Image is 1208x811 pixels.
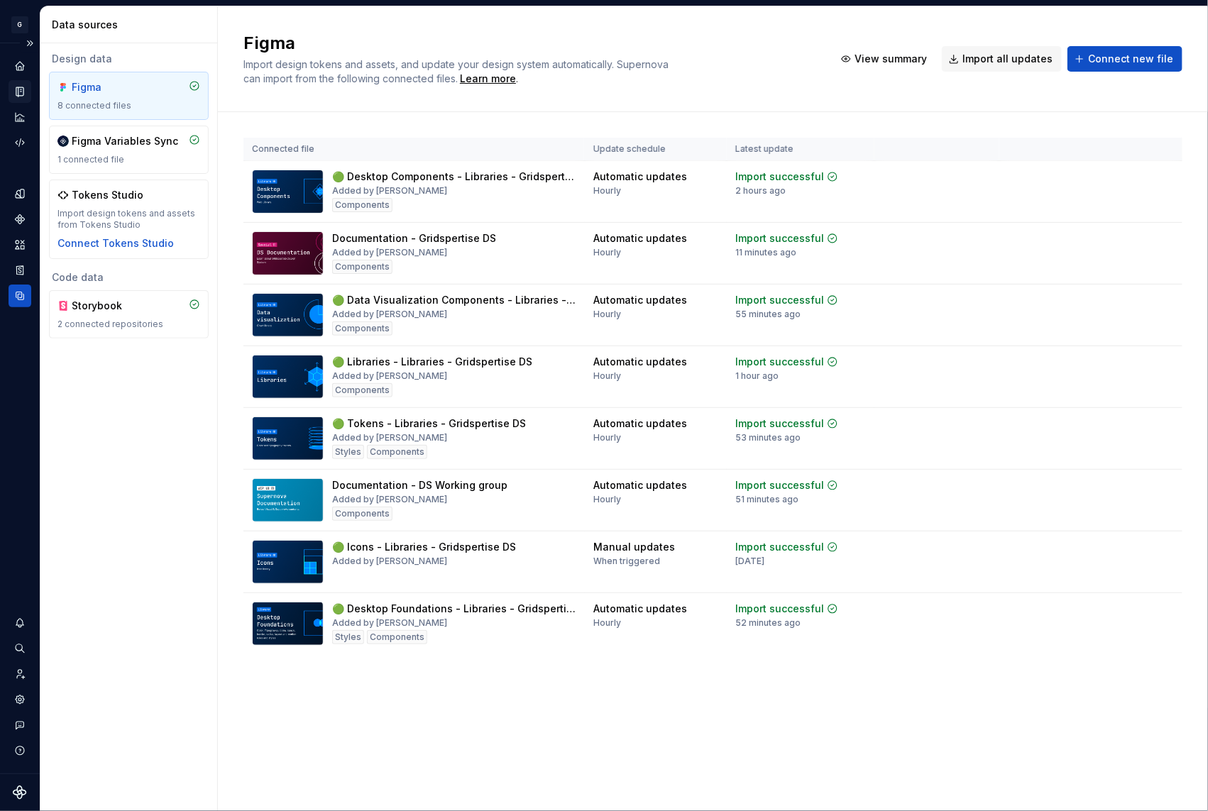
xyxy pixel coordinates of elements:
[13,785,27,800] svg: Supernova Logo
[9,106,31,128] a: Analytics
[49,180,209,259] a: Tokens StudioImport design tokens and assets from Tokens StudioConnect Tokens Studio
[332,355,532,369] div: 🟢 Libraries - Libraries - Gridspertise DS
[735,309,801,320] div: 55 minutes ago
[9,80,31,103] a: Documentation
[593,170,687,184] div: Automatic updates
[49,126,209,174] a: Figma Variables Sync1 connected file
[962,52,1053,66] span: Import all updates
[332,383,392,397] div: Components
[332,602,576,616] div: 🟢 Desktop Foundations - Libraries - Gridspertise DS
[593,309,621,320] div: Hourly
[593,370,621,382] div: Hourly
[9,233,31,256] a: Assets
[20,33,40,53] button: Expand sidebar
[57,319,200,330] div: 2 connected repositories
[735,416,824,431] div: Import successful
[57,208,200,231] div: Import design tokens and assets from Tokens Studio
[332,432,447,443] div: Added by [PERSON_NAME]
[332,494,447,505] div: Added by [PERSON_NAME]
[593,231,687,245] div: Automatic updates
[367,445,427,459] div: Components
[855,52,927,66] span: View summary
[9,285,31,307] a: Data sources
[3,9,37,40] button: G
[9,182,31,205] a: Design tokens
[9,259,31,282] a: Storybook stories
[1067,46,1182,72] button: Connect new file
[735,247,796,258] div: 11 minutes ago
[593,432,621,443] div: Hourly
[593,540,675,554] div: Manual updates
[735,370,779,382] div: 1 hour ago
[942,46,1062,72] button: Import all updates
[9,131,31,154] div: Code automation
[9,714,31,736] div: Contact support
[49,270,209,285] div: Code data
[332,185,447,197] div: Added by [PERSON_NAME]
[735,432,801,443] div: 53 minutes ago
[9,663,31,685] a: Invite team
[735,617,801,629] div: 52 minutes ago
[735,602,824,616] div: Import successful
[585,138,727,161] th: Update schedule
[735,231,824,245] div: Import successful
[243,138,585,161] th: Connected file
[9,688,31,711] a: Settings
[1088,52,1173,66] span: Connect new file
[49,52,209,66] div: Design data
[332,309,447,320] div: Added by [PERSON_NAME]
[243,32,817,55] h2: Figma
[332,416,526,431] div: 🟢 Tokens - Libraries - Gridspertise DS
[332,445,364,459] div: Styles
[593,416,687,431] div: Automatic updates
[49,72,209,120] a: Figma8 connected files
[72,188,143,202] div: Tokens Studio
[834,46,936,72] button: View summary
[72,299,140,313] div: Storybook
[593,556,660,567] div: When triggered
[735,185,786,197] div: 2 hours ago
[52,18,212,32] div: Data sources
[9,55,31,77] a: Home
[332,370,447,382] div: Added by [PERSON_NAME]
[49,290,209,338] a: Storybook2 connected repositories
[593,355,687,369] div: Automatic updates
[332,293,576,307] div: 🟢 Data Visualization Components - Libraries - Gridspertise DS
[593,185,621,197] div: Hourly
[332,198,392,212] div: Components
[593,478,687,492] div: Automatic updates
[11,16,28,33] div: G
[367,630,427,644] div: Components
[460,72,516,86] a: Learn more
[735,478,824,492] div: Import successful
[72,134,178,148] div: Figma Variables Sync
[735,355,824,369] div: Import successful
[72,80,140,94] div: Figma
[57,100,200,111] div: 8 connected files
[332,556,447,567] div: Added by [PERSON_NAME]
[735,494,798,505] div: 51 minutes ago
[57,154,200,165] div: 1 connected file
[332,617,447,629] div: Added by [PERSON_NAME]
[332,478,507,492] div: Documentation - DS Working group
[593,247,621,258] div: Hourly
[332,247,447,258] div: Added by [PERSON_NAME]
[593,494,621,505] div: Hourly
[57,236,174,250] button: Connect Tokens Studio
[332,231,496,245] div: Documentation - Gridspertise DS
[727,138,874,161] th: Latest update
[9,612,31,634] button: Notifications
[9,208,31,231] div: Components
[332,321,392,336] div: Components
